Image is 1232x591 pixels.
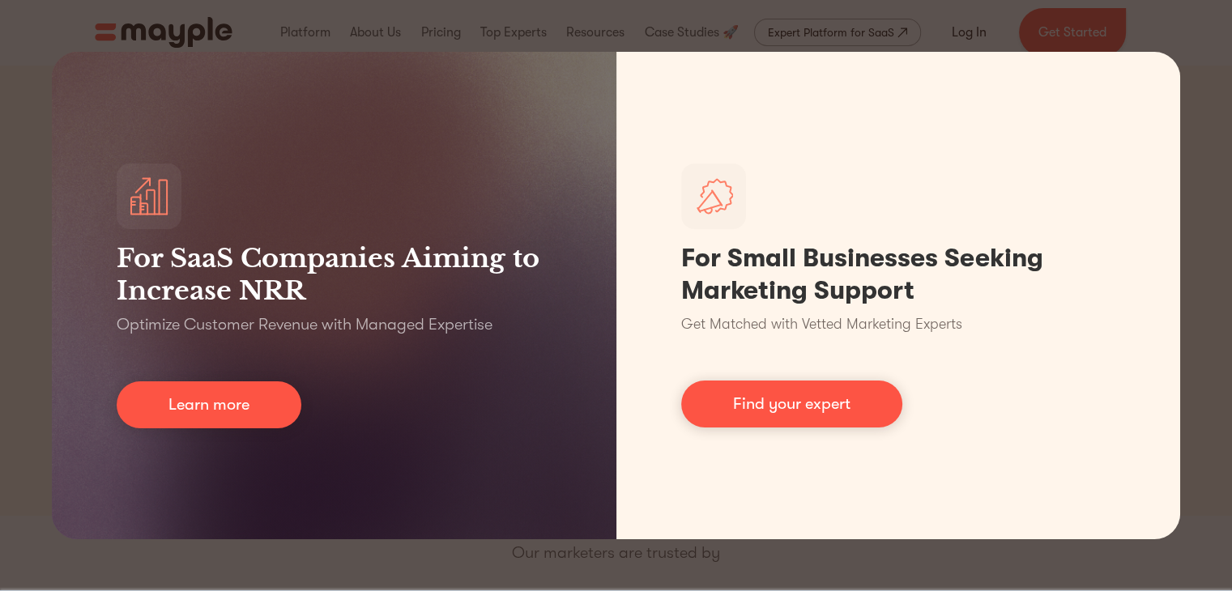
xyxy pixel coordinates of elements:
a: Learn more [117,381,301,428]
p: Optimize Customer Revenue with Managed Expertise [117,313,492,336]
h3: For SaaS Companies Aiming to Increase NRR [117,242,552,307]
h1: For Small Businesses Seeking Marketing Support [681,242,1116,307]
p: Get Matched with Vetted Marketing Experts [681,313,962,335]
a: Find your expert [681,381,902,427]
